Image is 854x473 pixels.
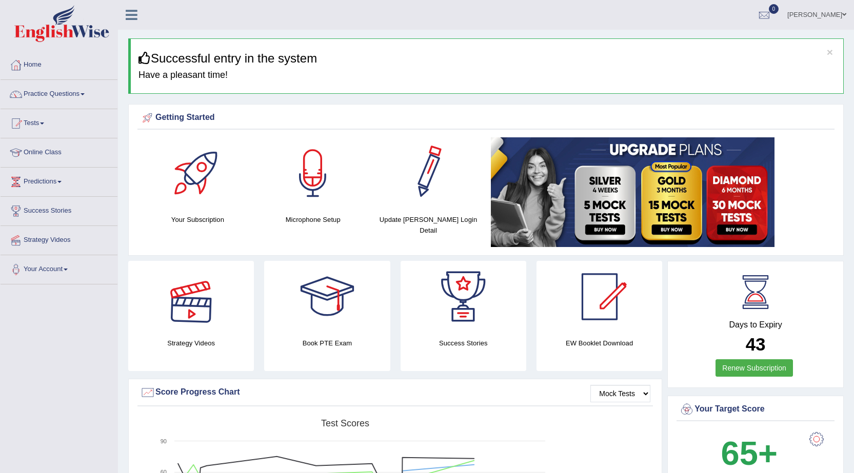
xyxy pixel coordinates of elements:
a: Predictions [1,168,117,193]
div: Score Progress Chart [140,385,650,400]
a: Online Class [1,138,117,164]
div: Getting Started [140,110,832,126]
button: × [827,47,833,57]
h4: Days to Expiry [679,320,832,330]
b: 65+ [721,435,778,472]
a: Practice Questions [1,80,117,106]
h4: Have a pleasant time! [138,70,836,80]
h4: Microphone Setup [261,214,366,225]
tspan: Test scores [321,418,369,428]
h4: Book PTE Exam [264,338,390,348]
b: 43 [746,334,766,354]
h4: Update [PERSON_NAME] Login Detail [376,214,481,236]
h4: EW Booklet Download [537,338,662,348]
a: Tests [1,109,117,135]
h4: Your Subscription [145,214,250,225]
img: small5.jpg [491,137,774,247]
a: Renew Subscription [716,359,793,377]
span: 0 [769,4,779,14]
h4: Success Stories [401,338,526,348]
h3: Successful entry in the system [138,52,836,65]
a: Strategy Videos [1,226,117,252]
a: Success Stories [1,197,117,222]
a: Your Account [1,255,117,281]
a: Home [1,51,117,76]
div: Your Target Score [679,402,832,417]
text: 90 [161,438,167,444]
h4: Strategy Videos [128,338,254,348]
